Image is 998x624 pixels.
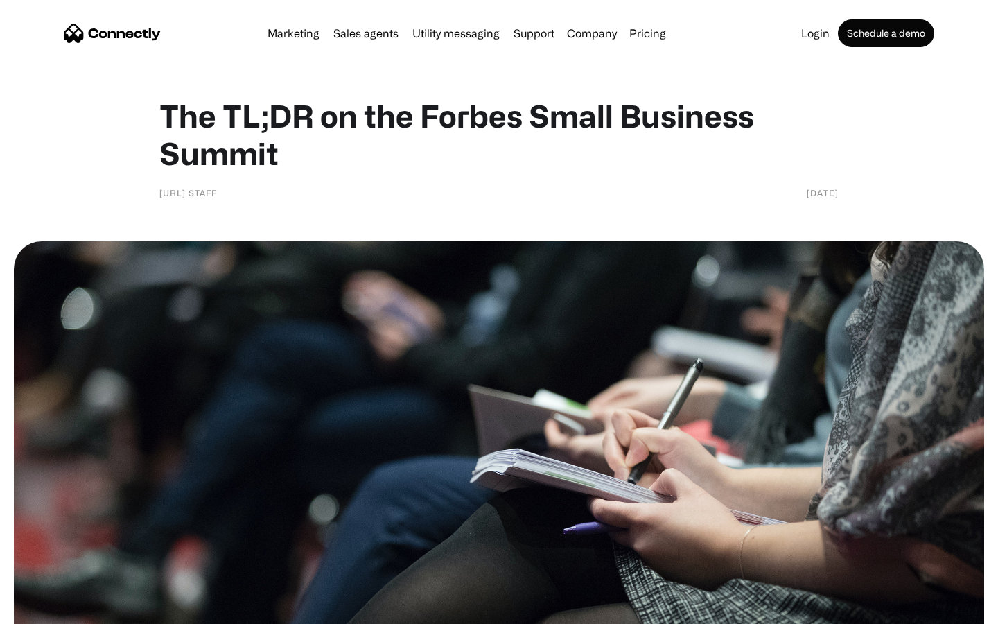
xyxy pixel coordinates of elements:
[624,28,672,39] a: Pricing
[807,186,839,200] div: [DATE]
[563,24,621,43] div: Company
[838,19,934,47] a: Schedule a demo
[328,28,404,39] a: Sales agents
[28,600,83,619] ul: Language list
[796,28,835,39] a: Login
[64,23,161,44] a: home
[407,28,505,39] a: Utility messaging
[159,186,217,200] div: [URL] Staff
[508,28,560,39] a: Support
[567,24,617,43] div: Company
[262,28,325,39] a: Marketing
[159,97,839,172] h1: The TL;DR on the Forbes Small Business Summit
[14,600,83,619] aside: Language selected: English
